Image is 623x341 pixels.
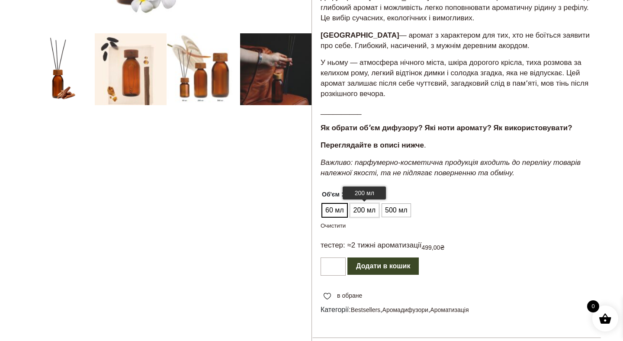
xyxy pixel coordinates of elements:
bdi: 499,00 [421,244,445,251]
input: Кількість товару [321,257,346,276]
a: Аромадифузори [382,306,428,313]
span: 60 мл [323,203,346,217]
a: в обране [321,291,365,300]
p: тестер: ≈2 тижні ароматизації [321,240,421,251]
span: в обране [337,291,362,300]
strong: Як обрати обʼєм дифузору? Які ноти аромату? Як використовувати? [321,124,572,132]
strong: Переглядайте в описі нижче [321,141,424,149]
li: 60 мл [322,204,347,217]
label: Об'єм [322,187,340,201]
img: unfavourite.svg [324,293,331,300]
p: У ньому — атмосфера нічного міста, шкіра дорогого крісла, тиха розмова за келихом рому, легкий ві... [321,58,593,99]
strong: [GEOGRAPHIC_DATA] [321,31,399,39]
p: . [321,140,593,151]
span: : 60 мл [341,187,365,201]
li: 200 мл [350,204,379,217]
span: ₴ [440,244,445,251]
span: 500 мл [383,203,409,217]
a: Bestsellers [351,306,380,313]
span: 0 [587,300,599,312]
li: 500 мл [382,204,410,217]
p: — аромат з характером для тих, хто не боїться заявити про себе. Глибокий, насичений, з мужнім дер... [321,30,593,51]
em: Важливо: парфумерно-косметична продукція входить до переліку товарів належної якості, та не підля... [321,158,581,177]
button: Додати в кошик [347,257,419,275]
span: 200 мл [351,203,378,217]
span: Категорії: , , [321,305,593,315]
a: Ароматизація [430,306,469,313]
a: Очистити [321,222,346,229]
p: __________ [321,106,593,116]
ul: Об'єм [321,202,444,219]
